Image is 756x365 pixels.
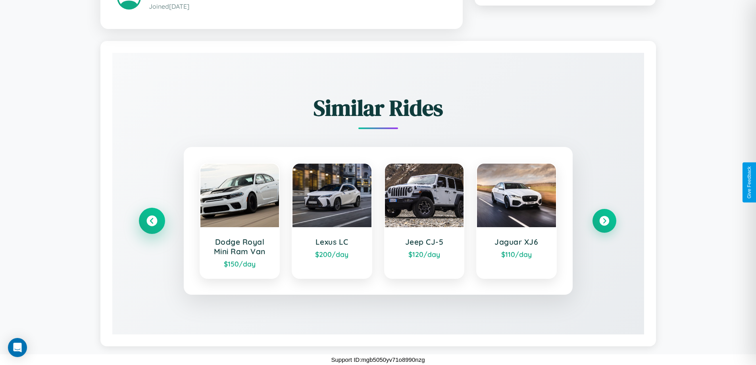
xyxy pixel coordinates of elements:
h3: Jaguar XJ6 [485,237,548,247]
p: Joined [DATE] [149,1,446,12]
a: Dodge Royal Mini Ram Van$150/day [200,163,280,279]
a: Lexus LC$200/day [292,163,372,279]
h3: Dodge Royal Mini Ram Van [208,237,271,256]
a: Jaguar XJ6$110/day [476,163,557,279]
div: Open Intercom Messenger [8,338,27,357]
h3: Lexus LC [300,237,364,247]
div: $ 110 /day [485,250,548,259]
div: $ 200 /day [300,250,364,259]
p: Support ID: mgb5050yv71o8990nzg [331,354,425,365]
h2: Similar Rides [140,93,616,123]
div: $ 150 /day [208,259,271,268]
h3: Jeep CJ-5 [393,237,456,247]
div: $ 120 /day [393,250,456,259]
a: Jeep CJ-5$120/day [384,163,465,279]
div: Give Feedback [746,166,752,199]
